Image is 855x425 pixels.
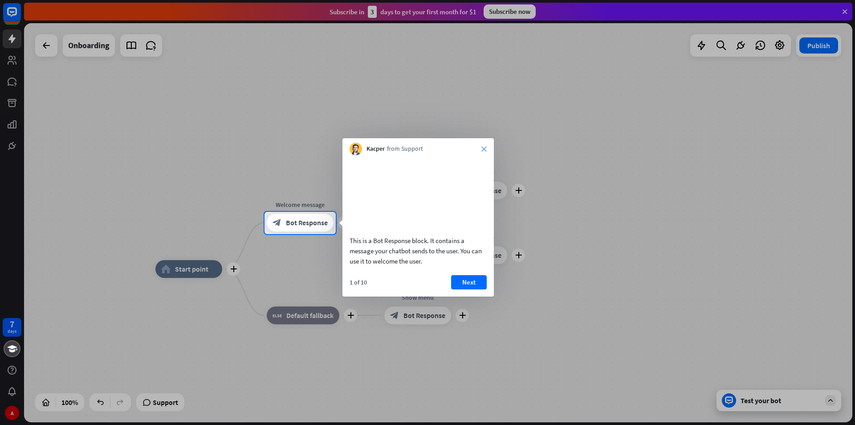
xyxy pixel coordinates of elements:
span: from Support [387,144,423,153]
i: close [481,146,487,152]
button: Next [451,275,487,289]
span: Bot Response [286,219,328,227]
div: 1 of 10 [350,278,367,286]
i: block_bot_response [273,219,281,227]
span: Kacper [366,144,385,153]
div: This is a Bot Response block. It contains a message your chatbot sends to the user. You can use i... [350,235,487,266]
button: Open LiveChat chat widget [7,4,34,30]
